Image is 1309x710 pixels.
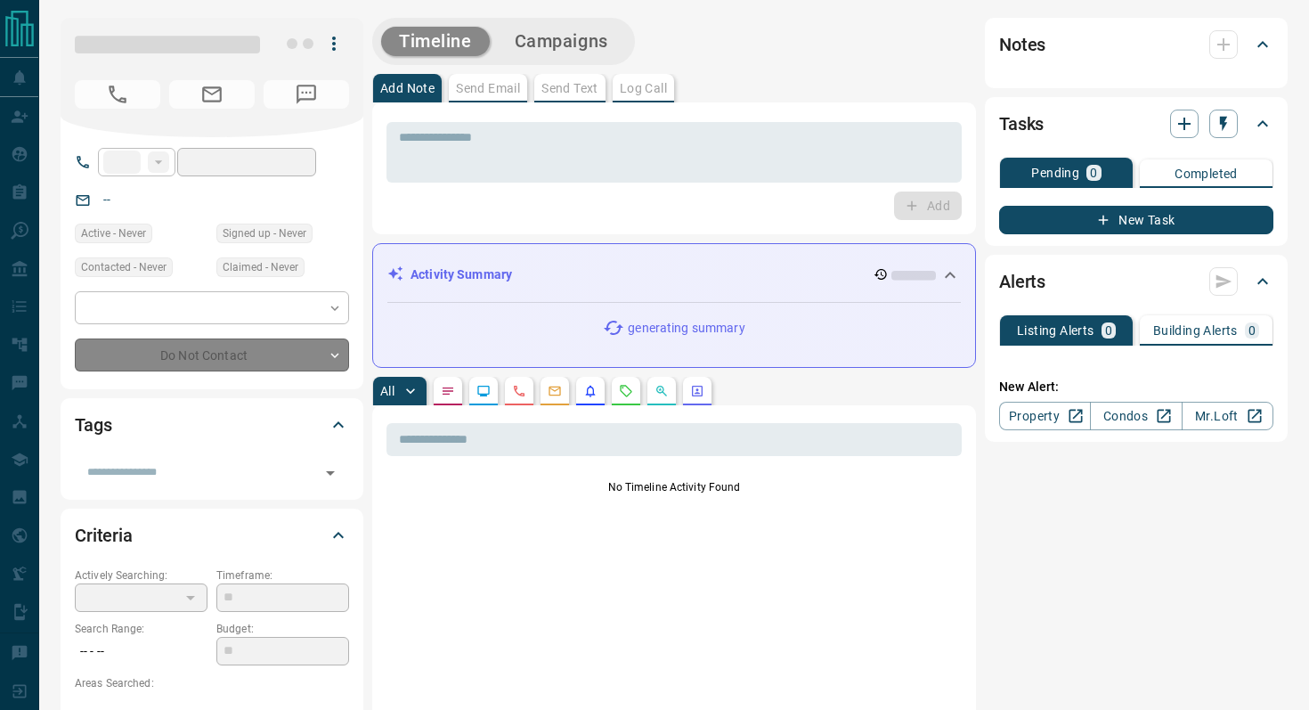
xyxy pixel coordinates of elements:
p: 0 [1248,324,1256,337]
span: Signed up - Never [223,224,306,242]
div: Notes [999,23,1273,66]
div: Tags [75,404,349,446]
p: Areas Searched: [75,675,349,691]
p: 0 [1090,167,1097,179]
svg: Opportunities [654,384,669,398]
svg: Listing Alerts [583,384,598,398]
span: No Number [264,80,349,109]
span: No Email [169,80,255,109]
a: Mr.Loft [1182,402,1273,430]
a: Condos [1090,402,1182,430]
div: Do Not Contact [75,339,349,371]
svg: Agent Actions [690,384,704,398]
p: Add Note [380,82,435,94]
div: Alerts [999,260,1273,303]
span: Contacted - Never [81,258,167,276]
p: Timeframe: [216,567,349,584]
div: Criteria [75,514,349,557]
div: Tasks [999,102,1273,145]
button: Timeline [381,27,490,56]
p: Building Alerts [1153,324,1238,337]
p: Completed [1175,167,1238,180]
h2: Tasks [999,110,1044,138]
p: New Alert: [999,378,1273,396]
button: Campaigns [497,27,626,56]
p: -- - -- [75,637,207,666]
p: 0 [1105,324,1112,337]
button: New Task [999,206,1273,234]
span: No Number [75,80,160,109]
p: Listing Alerts [1017,324,1094,337]
h2: Tags [75,411,111,439]
p: Actively Searching: [75,567,207,584]
p: Budget: [216,621,349,637]
a: Property [999,402,1091,430]
svg: Requests [619,384,633,398]
h2: Notes [999,30,1045,59]
svg: Emails [548,384,562,398]
p: generating summary [628,319,744,338]
a: -- [103,192,110,207]
span: Active - Never [81,224,146,242]
svg: Lead Browsing Activity [476,384,491,398]
h2: Criteria [75,521,133,550]
p: Search Range: [75,621,207,637]
p: Pending [1031,167,1079,179]
svg: Calls [512,384,526,398]
button: Open [318,461,343,486]
svg: Notes [441,384,455,398]
div: Activity Summary [387,258,961,291]
span: Claimed - Never [223,258,298,276]
h2: Alerts [999,267,1045,296]
p: No Timeline Activity Found [386,479,962,495]
p: All [380,385,394,397]
p: Activity Summary [411,265,512,284]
